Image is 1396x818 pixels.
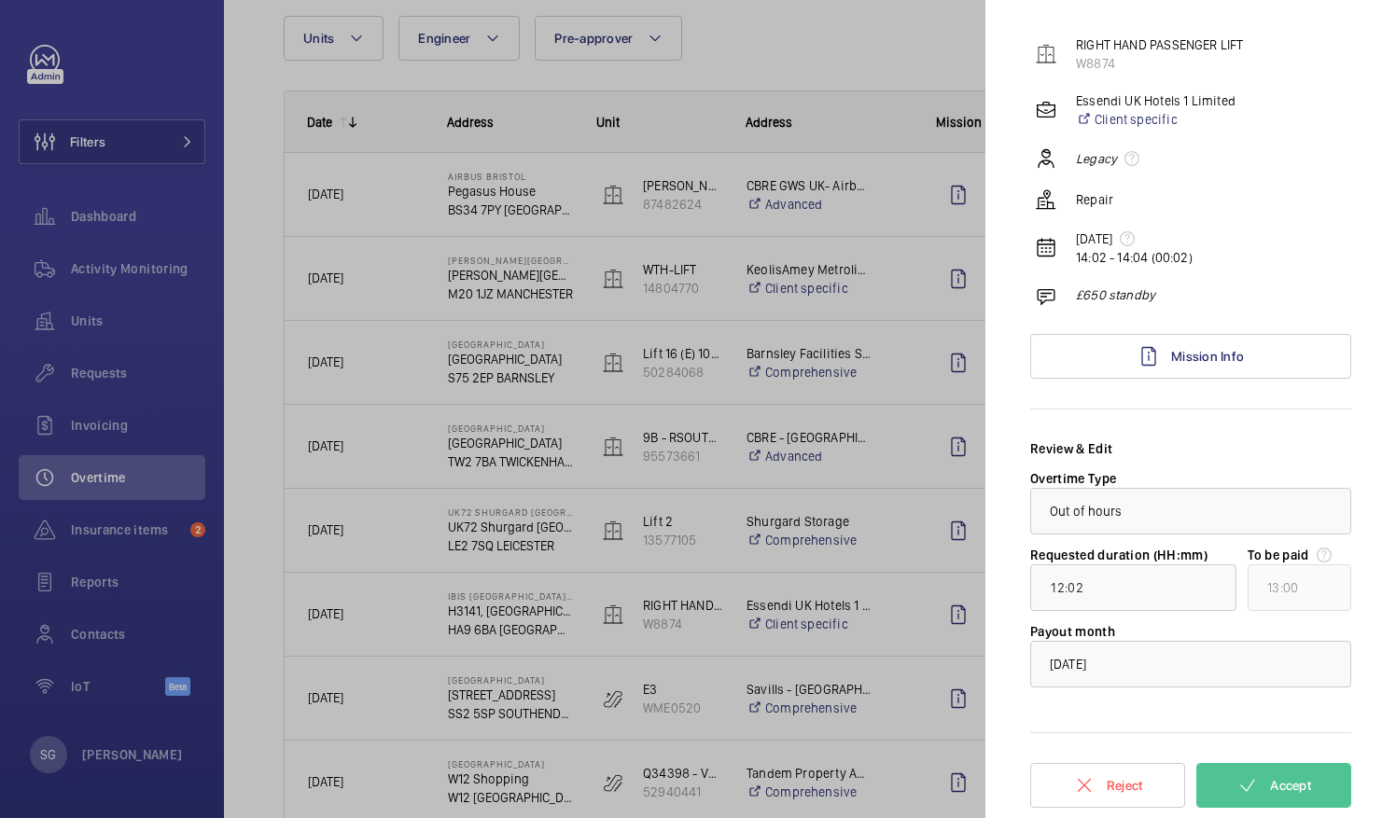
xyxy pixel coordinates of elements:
label: Requested duration (HH:mm) [1030,548,1208,562]
button: Accept [1196,763,1351,808]
p: Essendi UK Hotels 1 Limited [1076,91,1235,110]
p: Repair [1076,190,1113,209]
p: RIGHT HAND PASSENGER LIFT [1076,35,1244,54]
p: 14:02 - 14:04 (00:02) [1076,248,1193,267]
label: To be paid [1248,546,1351,564]
div: Review & Edit [1030,439,1351,458]
img: elevator.svg [1035,43,1057,65]
label: Payout month [1030,624,1115,639]
label: Overtime Type [1030,471,1117,486]
span: Mission Info [1171,349,1244,364]
em: Legacy [1076,149,1117,168]
p: £650 standby [1076,285,1155,304]
span: [DATE] [1050,657,1086,672]
p: [DATE] [1076,229,1193,248]
span: Out of hours [1050,504,1123,519]
span: Reject [1107,778,1143,793]
button: Reject [1030,763,1185,808]
a: Mission Info [1030,334,1351,379]
span: Accept [1270,778,1311,793]
a: Client specific [1076,110,1235,129]
input: undefined [1248,564,1351,611]
p: W8874 [1076,54,1244,73]
input: function Mt(){if((0,e.mK)(Ge),Ge.value===S)throw new n.buA(-950,null);return Ge.value} [1030,564,1236,611]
